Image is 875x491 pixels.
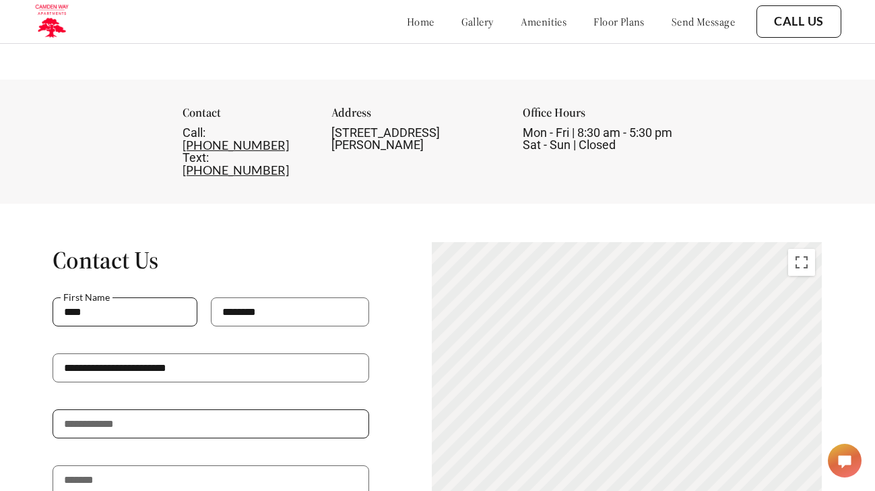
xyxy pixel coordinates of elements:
[407,15,434,28] a: home
[183,163,289,177] a: [PHONE_NUMBER]
[53,245,369,275] h1: Contact Us
[183,107,310,127] div: Contact
[523,127,692,151] div: Mon - Fri | 8:30 am - 5:30 pm
[461,15,494,28] a: gallery
[331,107,501,127] div: Address
[788,249,815,276] button: Toggle fullscreen view
[183,138,289,152] a: [PHONE_NUMBER]
[593,15,645,28] a: floor plans
[672,15,735,28] a: send message
[523,138,616,152] span: Sat - Sun | Closed
[34,3,69,40] img: camden_logo.png
[774,14,824,29] a: Call Us
[521,15,567,28] a: amenities
[331,127,501,151] div: [STREET_ADDRESS][PERSON_NAME]
[183,125,205,140] span: Call:
[756,5,841,38] button: Call Us
[183,150,209,165] span: Text:
[523,107,692,127] div: Office Hours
